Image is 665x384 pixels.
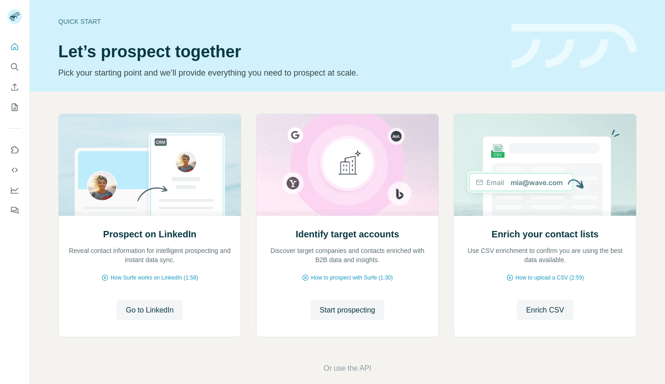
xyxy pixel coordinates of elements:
h1: Let’s prospect together [58,43,500,61]
img: banner [511,24,637,68]
h2: Prospect on LinkedIn [103,228,196,241]
span: Go to LinkedIn [126,305,173,316]
button: Use Surfe API [7,162,22,178]
img: Enrich your contact lists [454,114,637,216]
span: Enrich CSV [526,305,564,316]
button: Feedback [7,202,22,219]
h2: Identify target accounts [296,228,399,241]
img: Prospect on LinkedIn [58,114,241,216]
h2: Enrich your contact lists [492,228,598,241]
button: Dashboard [7,182,22,198]
p: Discover target companies and contacts enriched with B2B data and insights. [266,246,429,264]
span: Start prospecting [320,305,375,316]
span: How to upload a CSV (2:59) [515,274,584,282]
button: Quick start [7,38,22,55]
p: Pick your starting point and we’ll provide everything you need to prospect at scale. [58,66,500,79]
div: Quick start [58,17,500,26]
button: Use Surfe on LinkedIn [7,142,22,158]
button: Or use the API [323,363,371,374]
button: Start prospecting [310,300,384,320]
button: Enrich CSV [517,300,573,320]
span: How to prospect with Surfe (1:30) [311,274,393,282]
p: Reveal contact information for intelligent prospecting and instant data sync. [68,246,232,264]
button: Enrich CSV [7,79,22,95]
button: Search [7,59,22,75]
button: Go to LinkedIn [116,300,183,320]
span: How Surfe works on LinkedIn (1:58) [111,274,198,282]
button: My lists [7,99,22,115]
img: Identify target accounts [256,114,439,216]
p: Use CSV enrichment to confirm you are using the best data available. [463,246,627,264]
